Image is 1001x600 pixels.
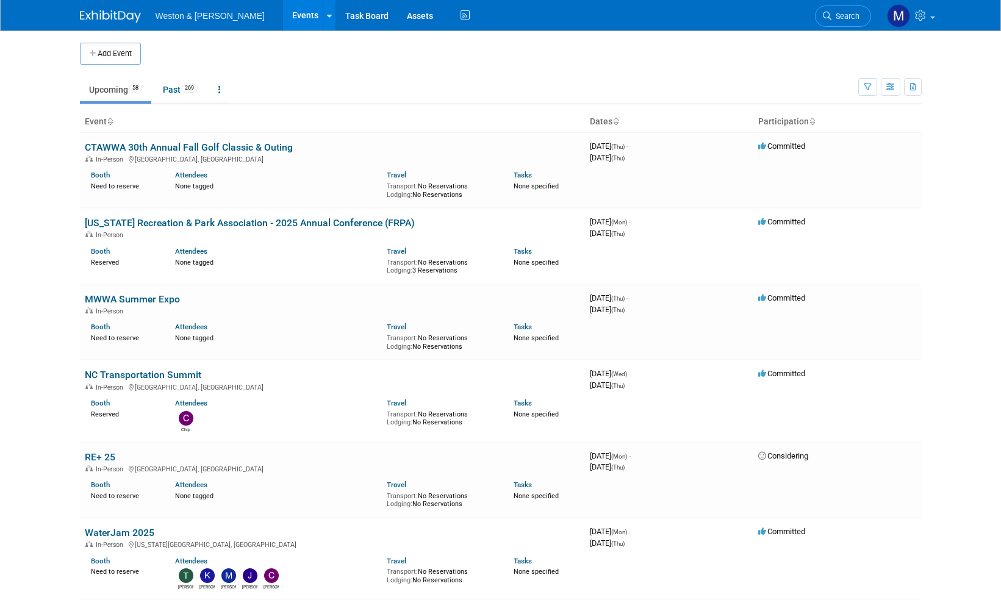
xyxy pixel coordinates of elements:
span: (Thu) [611,464,625,471]
a: Travel [387,557,406,565]
span: [DATE] [590,527,631,536]
span: - [626,141,628,151]
div: No Reservations No Reservations [387,565,495,584]
div: None tagged [175,490,378,501]
span: None specified [514,492,559,500]
span: Transport: [387,410,418,418]
div: Reserved [91,408,157,419]
span: (Wed) [611,371,627,377]
div: No Reservations No Reservations [387,490,495,509]
span: Search [831,12,859,21]
span: (Mon) [611,529,627,535]
span: None specified [514,259,559,266]
span: [DATE] [590,153,625,162]
div: [GEOGRAPHIC_DATA], [GEOGRAPHIC_DATA] [85,382,580,391]
span: Weston & [PERSON_NAME] [156,11,265,21]
a: Booth [91,247,110,255]
a: Booth [91,171,110,179]
span: (Thu) [611,143,625,150]
span: Transport: [387,568,418,576]
span: [DATE] [590,538,625,548]
span: In-Person [96,307,127,315]
a: Tasks [514,171,532,179]
img: Charles Gant [264,568,279,583]
span: None specified [514,568,559,576]
button: Add Event [80,43,141,65]
span: In-Person [96,231,127,239]
a: Tasks [514,323,532,331]
div: None tagged [175,256,378,267]
span: Transport: [387,182,418,190]
span: [DATE] [590,305,625,314]
span: (Thu) [611,230,625,237]
a: Search [815,5,871,27]
a: Upcoming58 [80,78,151,101]
div: Need to reserve [91,332,157,343]
span: Considering [758,451,808,460]
span: 58 [129,84,142,93]
a: Sort by Start Date [612,116,619,126]
span: [DATE] [590,217,631,226]
img: Margaret McCarthy [221,568,236,583]
a: Travel [387,247,406,255]
div: None tagged [175,180,378,191]
span: None specified [514,182,559,190]
a: Sort by Event Name [107,116,113,126]
img: Tony Zerilli [179,568,193,583]
div: Margaret McCarthy [221,583,236,590]
th: Participation [753,112,922,132]
a: Tasks [514,480,532,489]
span: Committed [758,527,805,536]
span: [DATE] [590,229,625,238]
span: In-Person [96,465,127,473]
a: [US_STATE] Recreation & Park Association - 2025 Annual Conference (FRPA) [85,217,415,229]
span: None specified [514,334,559,342]
img: In-Person Event [85,465,93,471]
span: (Mon) [611,219,627,226]
span: [DATE] [590,293,628,302]
a: MWWA Summer Expo [85,293,180,305]
img: In-Person Event [85,307,93,313]
a: Attendees [175,247,207,255]
a: Attendees [175,171,207,179]
div: [US_STATE][GEOGRAPHIC_DATA], [GEOGRAPHIC_DATA] [85,539,580,549]
span: [DATE] [590,451,631,460]
span: Committed [758,293,805,302]
a: Tasks [514,399,532,407]
div: Tony Zerilli [178,583,193,590]
div: Need to reserve [91,490,157,501]
span: Transport: [387,259,418,266]
span: [DATE] [590,462,625,471]
span: None specified [514,410,559,418]
div: Need to reserve [91,180,157,191]
span: - [629,527,631,536]
div: Kevin MacKinnon [199,583,215,590]
span: Lodging: [387,343,412,351]
a: Booth [91,557,110,565]
a: Past269 [154,78,207,101]
span: (Thu) [611,307,625,313]
span: [DATE] [590,141,628,151]
span: Lodging: [387,266,412,274]
a: Travel [387,399,406,407]
span: Committed [758,369,805,378]
div: [GEOGRAPHIC_DATA], [GEOGRAPHIC_DATA] [85,154,580,163]
div: No Reservations No Reservations [387,408,495,427]
div: Jason Gillespie [242,583,257,590]
img: In-Person Event [85,155,93,162]
a: Travel [387,171,406,179]
a: NC Transportation Summit [85,369,201,380]
span: Committed [758,141,805,151]
a: Travel [387,323,406,331]
a: Booth [91,399,110,407]
span: Lodging: [387,576,412,584]
span: (Thu) [611,382,625,389]
span: 269 [181,84,198,93]
span: - [629,451,631,460]
span: In-Person [96,541,127,549]
img: Kevin MacKinnon [200,568,215,583]
div: Charles Gant [264,583,279,590]
span: Committed [758,217,805,226]
a: Sort by Participation Type [809,116,815,126]
th: Dates [585,112,753,132]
